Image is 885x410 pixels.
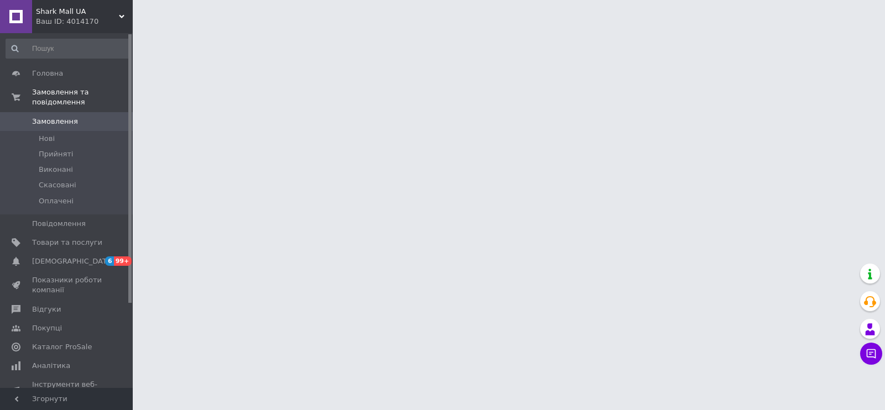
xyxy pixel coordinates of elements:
[39,134,55,144] span: Нові
[114,256,132,266] span: 99+
[32,219,86,229] span: Повідомлення
[32,275,102,295] span: Показники роботи компанії
[32,361,70,371] span: Аналітика
[32,117,78,127] span: Замовлення
[6,39,131,59] input: Пошук
[32,342,92,352] span: Каталог ProSale
[32,304,61,314] span: Відгуки
[39,196,74,206] span: Оплачені
[32,256,114,266] span: [DEMOGRAPHIC_DATA]
[39,165,73,175] span: Виконані
[860,343,882,365] button: Чат з покупцем
[32,380,102,400] span: Інструменти веб-майстра та SEO
[105,256,114,266] span: 6
[32,69,63,78] span: Головна
[36,17,133,27] div: Ваш ID: 4014170
[36,7,119,17] span: Shark Mall UA
[32,323,62,333] span: Покупці
[32,87,133,107] span: Замовлення та повідомлення
[39,149,73,159] span: Прийняті
[39,180,76,190] span: Скасовані
[32,238,102,248] span: Товари та послуги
